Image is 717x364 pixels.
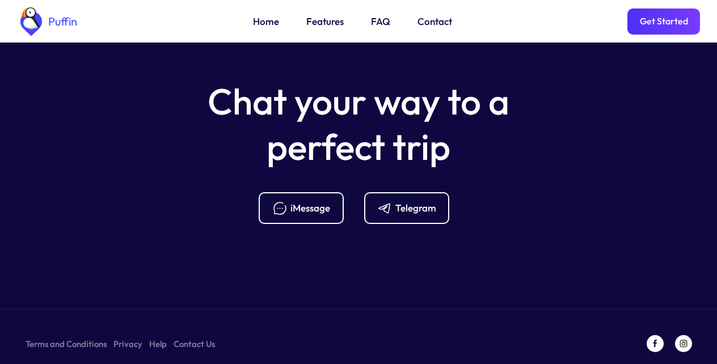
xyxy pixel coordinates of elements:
a: Help [149,337,167,351]
a: Features [306,14,344,29]
a: iMessage [259,192,353,224]
div: iMessage [290,202,330,214]
a: Home [253,14,279,29]
a: Privacy [113,337,142,351]
div: Puffin [45,16,77,27]
h5: Chat your way to a perfect trip [188,79,529,170]
a: FAQ [371,14,390,29]
a: Telegram [364,192,458,224]
a: Get Started [627,9,700,35]
a: Terms and Conditions [26,337,107,351]
a: home [17,7,77,36]
a: Contact [417,14,452,29]
div: Telegram [395,202,436,214]
a: Contact Us [174,337,215,351]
